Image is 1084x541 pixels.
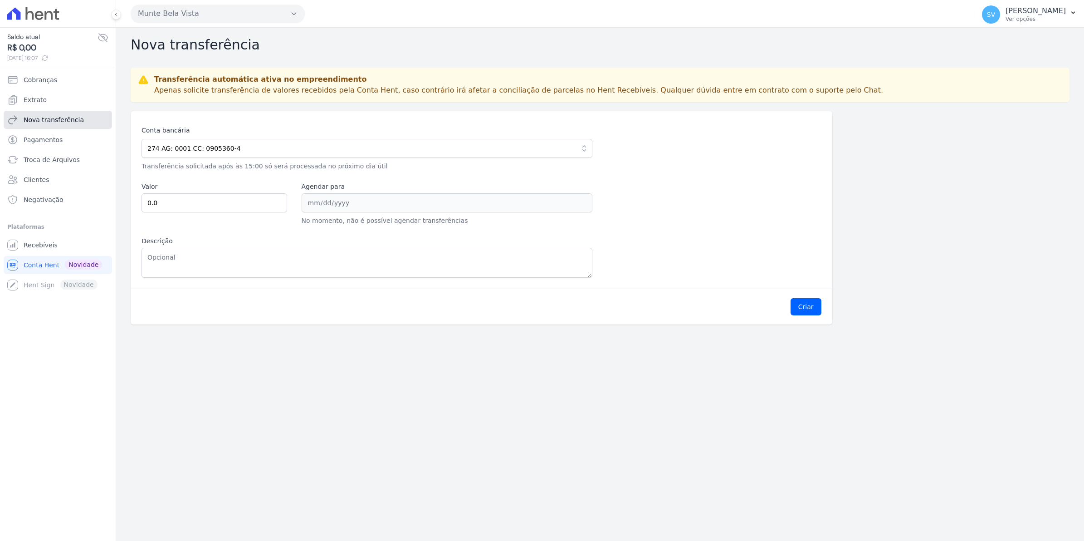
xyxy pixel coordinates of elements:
span: [DATE] 16:07 [7,54,98,62]
button: Munte Bela Vista [131,5,305,23]
a: Clientes [4,171,112,189]
span: Novidade [65,260,102,270]
label: Conta bancária [142,126,592,135]
button: SV [PERSON_NAME] Ver opções [975,2,1084,27]
span: Troca de Arquivos [24,155,80,164]
a: Nova transferência [4,111,112,129]
nav: Sidebar [7,71,108,294]
h2: Nova transferência [131,37,1069,53]
p: [PERSON_NAME] [1006,6,1066,15]
span: Clientes [24,175,49,184]
a: Negativação [4,191,112,209]
span: Extrato [24,95,47,104]
span: R$ 0,00 [7,42,98,54]
a: Extrato [4,91,112,109]
a: Pagamentos [4,131,112,149]
p: Transferência automática ativa no empreendimento [154,75,883,84]
div: Plataformas [7,221,108,232]
span: SV [987,11,995,18]
a: Conta Hent Novidade [4,256,112,274]
span: Recebíveis [24,241,58,250]
button: Criar [791,298,821,315]
a: Cobranças [4,71,112,89]
label: Agendar para [302,182,592,192]
p: Apenas solicite transferência de valores recebidos pela Conta Hent, caso contrário irá afetar a c... [154,86,883,95]
a: Troca de Arquivos [4,151,112,169]
span: Saldo atual [7,32,98,42]
p: Ver opções [1006,15,1066,23]
span: Cobranças [24,75,57,84]
span: Negativação [24,195,63,204]
span: Pagamentos [24,135,63,144]
label: Valor [142,182,287,192]
span: Conta Hent [24,261,59,270]
span: Nova transferência [24,115,84,124]
a: Recebíveis [4,236,112,254]
p: No momento, não é possível agendar transferências [302,216,592,226]
p: Transferência solicitada após às 15:00 só será processada no próximo dia útil [142,162,592,171]
label: Descrição [142,236,592,246]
